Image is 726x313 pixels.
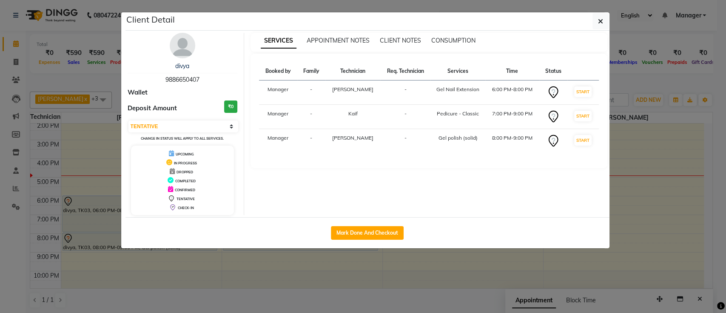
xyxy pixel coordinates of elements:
[485,62,539,80] th: Time
[128,88,148,98] span: Wallet
[175,188,195,192] span: CONFIRMED
[348,110,357,117] span: Kaif
[436,134,480,142] div: Gel polish (solid)
[539,62,567,80] th: Status
[331,226,404,240] button: Mark Done And Checkout
[259,129,297,153] td: Manager
[485,105,539,129] td: 7:00 PM-9:00 PM
[176,152,194,156] span: UPCOMING
[297,129,325,153] td: -
[332,86,373,92] span: [PERSON_NAME]
[380,80,430,105] td: -
[574,135,592,146] button: START
[485,129,539,153] td: 8:00 PM-9:00 PM
[259,105,297,129] td: Manager
[177,170,193,174] span: DROPPED
[380,37,421,44] span: CLIENT NOTES
[165,76,199,83] span: 9886650407
[178,206,194,210] span: CHECK-IN
[177,197,195,201] span: TENTATIVE
[174,161,197,165] span: IN PROGRESS
[380,105,430,129] td: -
[297,105,325,129] td: -
[332,135,373,141] span: [PERSON_NAME]
[380,62,430,80] th: Req. Technician
[436,86,480,93] div: Gel Nail Extension
[380,129,430,153] td: -
[436,110,480,118] div: Pedicure - Classic
[307,37,370,44] span: APPOINTMENT NOTES
[261,33,296,49] span: SERVICES
[259,62,297,80] th: Booked by
[431,37,475,44] span: CONSUMPTION
[126,13,175,26] h5: Client Detail
[297,80,325,105] td: -
[128,103,177,113] span: Deposit Amount
[175,62,189,70] a: divya
[485,80,539,105] td: 6:00 PM-8:00 PM
[141,136,224,141] small: Change in status will apply to all services.
[325,62,380,80] th: Technician
[170,33,195,58] img: avatar
[224,101,237,113] h3: ₹0
[574,111,592,121] button: START
[574,86,592,97] button: START
[259,80,297,105] td: Manager
[297,62,325,80] th: Family
[430,62,485,80] th: Services
[175,179,196,183] span: COMPLETED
